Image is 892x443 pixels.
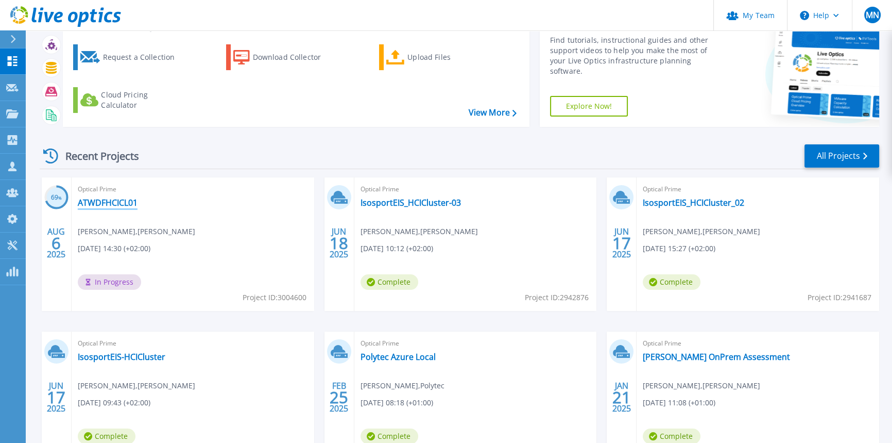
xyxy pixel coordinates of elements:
a: Request a Collection [73,44,188,70]
span: [PERSON_NAME] , Polytec [361,380,444,391]
span: Project ID: 2942876 [525,292,589,303]
div: Request a Collection [102,47,185,68]
span: Optical Prime [643,338,873,349]
span: [PERSON_NAME] , [PERSON_NAME] [643,226,760,237]
span: Optical Prime [361,338,591,349]
span: % [58,195,62,201]
span: 17 [612,239,631,248]
div: JAN 2025 [612,379,631,416]
a: ATWDFHCICL01 [78,198,138,208]
span: Optical Prime [643,184,873,195]
div: Upload Files [407,47,490,68]
span: 21 [612,393,631,402]
a: Explore Now! [550,96,628,117]
div: Cloud Pricing Calculator [101,90,183,110]
span: [PERSON_NAME] , [PERSON_NAME] [78,226,195,237]
div: JUN 2025 [329,224,349,262]
span: [DATE] 14:30 (+02:00) [78,243,150,254]
a: [PERSON_NAME] OnPrem Assessment [643,352,790,362]
span: Complete [643,274,700,290]
div: FEB 2025 [329,379,349,416]
a: IsosportEIS_HCICluster_02 [643,198,744,208]
span: [PERSON_NAME] , [PERSON_NAME] [361,226,478,237]
a: All Projects [804,144,879,168]
span: Optical Prime [78,338,308,349]
span: Project ID: 2941687 [808,292,871,303]
a: Polytec Azure Local [361,352,436,362]
a: Upload Files [379,44,494,70]
span: 25 [330,393,348,402]
span: [PERSON_NAME] , [PERSON_NAME] [643,380,760,391]
span: [DATE] 11:08 (+01:00) [643,397,715,408]
span: [DATE] 15:27 (+02:00) [643,243,715,254]
div: Find tutorials, instructional guides and other support videos to help you make the most of your L... [550,35,722,76]
span: Project ID: 3004600 [243,292,306,303]
span: [DATE] 10:12 (+02:00) [361,243,433,254]
div: AUG 2025 [46,224,66,262]
span: 6 [52,239,61,248]
span: MN [865,11,879,19]
a: IsosportEIS-HCICluster [78,352,165,362]
span: [DATE] 09:43 (+02:00) [78,397,150,408]
div: JUN 2025 [612,224,631,262]
a: Cloud Pricing Calculator [73,87,188,113]
span: In Progress [78,274,141,290]
span: 17 [47,393,65,402]
span: Complete [361,274,418,290]
div: Recent Projects [40,143,153,169]
span: [DATE] 08:18 (+01:00) [361,397,433,408]
a: Download Collector [226,44,341,70]
div: JUN 2025 [46,379,66,416]
h3: 69 [44,192,68,204]
a: View More [468,108,516,118]
span: Optical Prime [361,184,591,195]
h3: Start a New Project [73,20,516,31]
span: 18 [330,239,348,248]
span: [PERSON_NAME] , [PERSON_NAME] [78,380,195,391]
span: Optical Prime [78,184,308,195]
div: Download Collector [253,47,335,68]
a: IsosportEIS_HCICluster-03 [361,198,461,208]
